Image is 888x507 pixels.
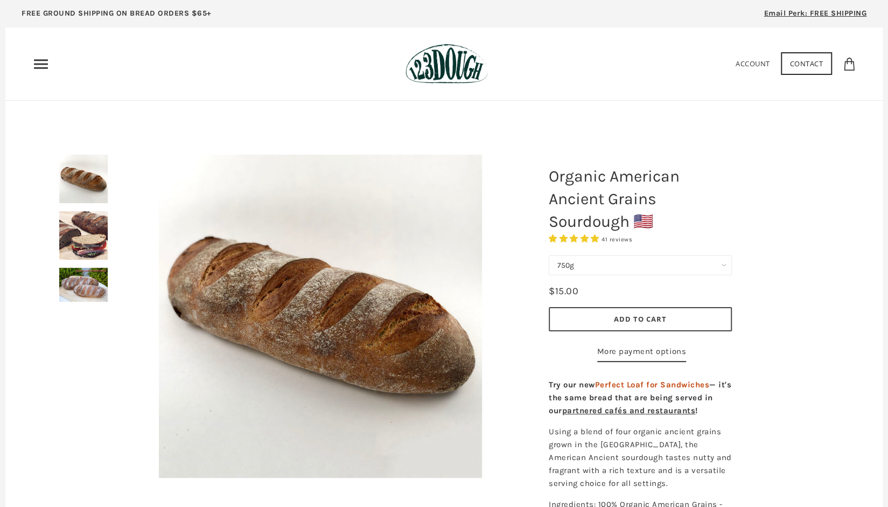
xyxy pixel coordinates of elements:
a: Contact [781,52,833,75]
a: FREE GROUND SHIPPING ON BREAD ORDERS $65+ [5,5,228,27]
a: More payment options [597,345,686,362]
a: Organic American Ancient Grains Sourdough 🇺🇸 [135,155,506,478]
span: 41 reviews [602,236,632,243]
img: Organic American Ancient Grains Sourdough 🇺🇸 [59,155,108,203]
span: Using a blend of four organic ancient grains grown in the [GEOGRAPHIC_DATA], the American Ancient... [549,427,732,488]
img: Organic American Ancient Grains Sourdough 🇺🇸 [59,268,108,302]
h1: Organic American Ancient Grains Sourdough 🇺🇸 [541,159,740,238]
a: partnered cafés and restaurants [562,406,696,415]
img: 123Dough Bakery [405,44,488,84]
img: Organic American Ancient Grains Sourdough 🇺🇸 [159,155,482,478]
span: 4.93 stars [549,234,602,244]
div: $15.00 [549,283,578,299]
strong: Try our new — it's the same bread that are being served in our ! [549,380,731,415]
span: Email Perk: FREE SHIPPING [764,9,867,18]
a: Account [736,59,770,68]
span: Perfect Loaf for Sandwiches [595,380,710,390]
p: FREE GROUND SHIPPING ON BREAD ORDERS $65+ [22,8,212,19]
a: Email Perk: FREE SHIPPING [748,5,883,27]
span: Add to Cart [614,314,667,324]
button: Add to Cart [549,307,732,331]
img: Organic American Ancient Grains Sourdough 🇺🇸 [59,211,108,260]
nav: Primary [32,55,50,73]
